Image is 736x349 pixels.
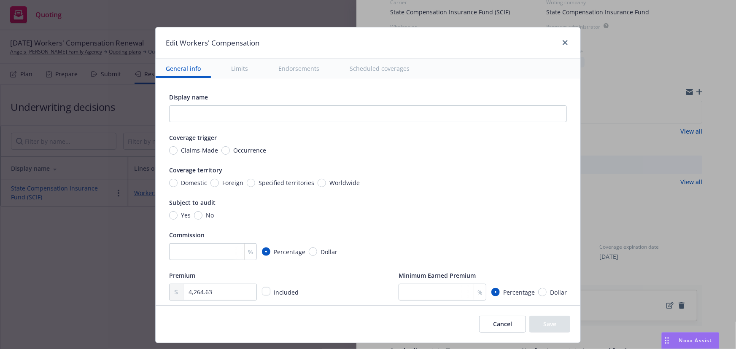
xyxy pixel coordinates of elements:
[318,179,326,187] input: Worldwide
[169,166,222,174] span: Coverage territory
[169,211,178,220] input: Yes
[194,211,202,220] input: No
[560,38,570,48] a: close
[262,247,270,256] input: Percentage
[399,271,476,279] span: Minimum Earned Premium
[181,146,218,155] span: Claims-Made
[550,288,567,297] span: Dollar
[248,247,253,256] span: %
[169,179,178,187] input: Domestic
[169,93,208,101] span: Display name
[259,178,314,187] span: Specified territories
[268,59,329,78] button: Endorsements
[169,134,217,142] span: Coverage trigger
[274,288,299,296] span: Included
[222,178,243,187] span: Foreign
[538,288,547,296] input: Dollar
[169,199,216,207] span: Subject to audit
[181,211,191,220] span: Yes
[166,38,259,48] h1: Edit Workers' Compensation
[156,59,211,78] button: General info
[183,284,256,300] input: 0.00
[477,288,483,297] span: %
[274,247,305,256] span: Percentage
[247,179,255,187] input: Specified territories
[503,288,535,297] span: Percentage
[679,337,712,344] span: Nova Assist
[340,59,420,78] button: Scheduled coverages
[169,146,178,155] input: Claims-Made
[491,288,500,296] input: Percentage
[329,178,360,187] span: Worldwide
[169,271,195,279] span: Premium
[661,332,720,349] button: Nova Assist
[309,247,317,256] input: Dollar
[181,178,207,187] span: Domestic
[479,316,526,333] button: Cancel
[221,59,258,78] button: Limits
[169,231,205,239] span: Commission
[221,146,230,155] input: Occurrence
[321,247,337,256] span: Dollar
[206,211,214,220] span: No
[210,179,219,187] input: Foreign
[662,333,672,349] div: Drag to move
[233,146,266,155] span: Occurrence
